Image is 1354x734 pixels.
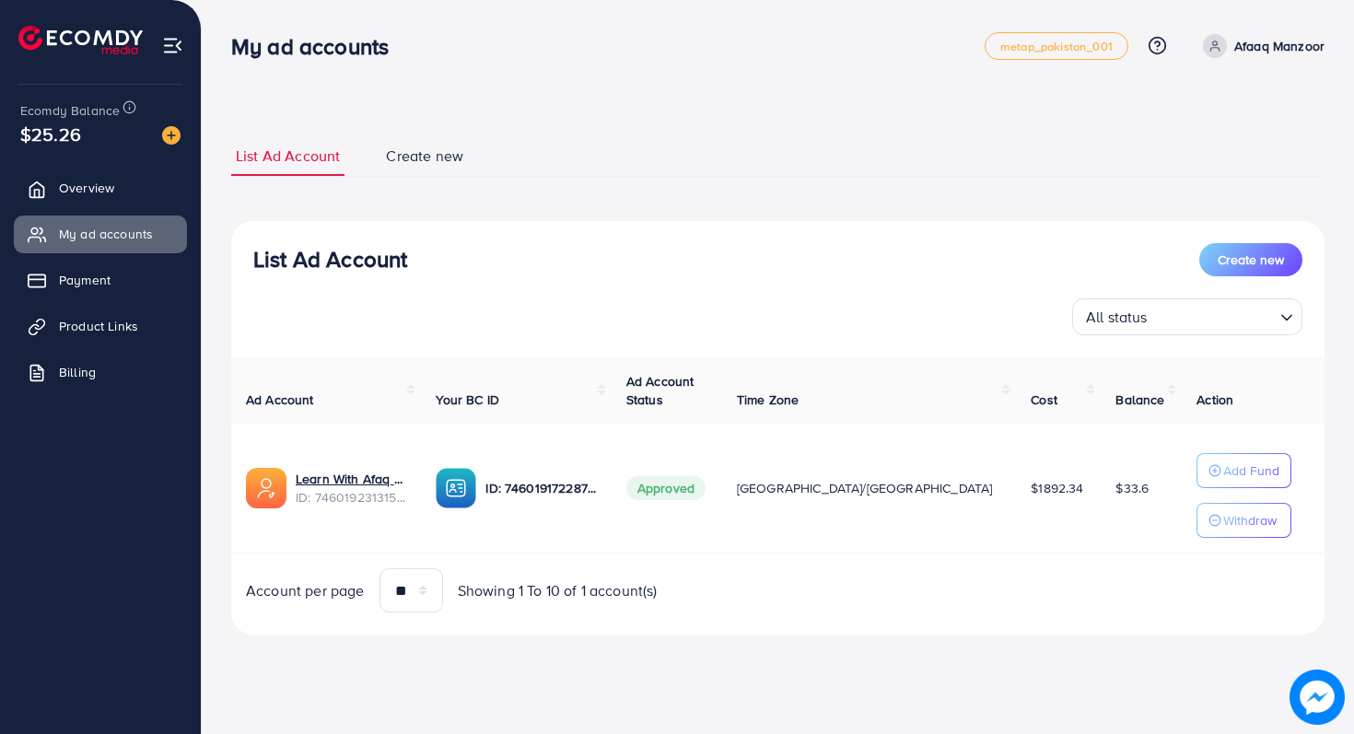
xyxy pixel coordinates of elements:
span: Account per page [246,580,365,601]
span: ID: 7460192313155993617 [296,488,406,507]
img: logo [18,26,143,54]
p: Add Fund [1223,460,1279,482]
h3: List Ad Account [253,246,407,273]
span: Create new [1218,250,1284,269]
span: Ad Account Status [626,372,695,409]
img: image [162,126,181,145]
a: metap_pakistan_001 [985,32,1128,60]
span: Ad Account [246,390,314,409]
a: Product Links [14,308,187,344]
div: Search for option [1072,298,1302,335]
img: menu [162,35,183,56]
h3: My ad accounts [231,33,403,60]
span: Product Links [59,317,138,335]
span: Payment [59,271,111,289]
span: $33.6 [1115,479,1149,497]
img: ic-ba-acc.ded83a64.svg [436,468,476,508]
a: Learn With Afaq Ad [296,470,406,488]
a: Billing [14,354,187,390]
span: Approved [626,476,706,500]
span: Showing 1 To 10 of 1 account(s) [458,580,658,601]
span: $25.26 [20,121,81,147]
span: Overview [59,179,114,197]
button: Withdraw [1196,503,1291,538]
span: Create new [386,146,463,167]
a: My ad accounts [14,216,187,252]
span: Cost [1031,390,1057,409]
span: $1892.34 [1031,479,1083,497]
span: My ad accounts [59,225,153,243]
button: Create new [1199,243,1302,276]
input: Search for option [1153,300,1273,331]
a: Payment [14,262,187,298]
img: image [1290,670,1345,725]
img: ic-ads-acc.e4c84228.svg [246,468,286,508]
p: Withdraw [1223,509,1277,531]
div: <span class='underline'>Learn With Afaq Ad</span></br>7460192313155993617 [296,470,406,507]
button: Add Fund [1196,453,1291,488]
span: Balance [1115,390,1164,409]
span: Your BC ID [436,390,499,409]
span: Time Zone [737,390,799,409]
span: Action [1196,390,1233,409]
a: Overview [14,169,187,206]
span: [GEOGRAPHIC_DATA]/[GEOGRAPHIC_DATA] [737,479,993,497]
span: metap_pakistan_001 [1000,41,1113,52]
p: ID: 7460191722870603792 [485,477,596,499]
span: List Ad Account [236,146,340,167]
span: Billing [59,363,96,381]
span: All status [1082,304,1151,331]
span: Ecomdy Balance [20,101,120,120]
